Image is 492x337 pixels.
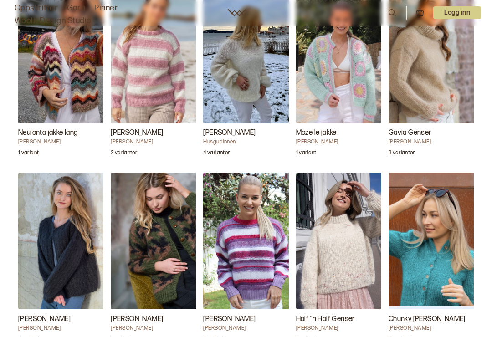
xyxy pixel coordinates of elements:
h4: [PERSON_NAME] [18,138,109,146]
h3: [PERSON_NAME] [18,314,109,325]
h3: [PERSON_NAME] [111,314,202,325]
p: 4 varianter [203,149,230,158]
h4: [PERSON_NAME] [296,325,387,332]
h4: [PERSON_NAME] [296,138,387,146]
h4: [PERSON_NAME] [111,325,202,332]
p: Logg inn [433,6,481,19]
a: Woolit Design Studio [15,15,92,27]
h4: Husgudinnen [203,138,294,146]
p: 2 varianter [111,149,137,158]
h3: [PERSON_NAME] [111,128,202,138]
h3: Gavia Genser [389,128,480,138]
a: Pinner [94,2,118,15]
h3: Mozelle jakke [296,128,387,138]
img: Trine Lise HøysethCamo Cardigan [111,173,202,309]
h4: [PERSON_NAME] [111,138,202,146]
h3: [PERSON_NAME] [203,128,294,138]
h3: Half´n Half Genser [296,314,387,325]
h4: [PERSON_NAME] [18,325,109,332]
p: 1 variant [296,149,317,158]
h3: Neulonta jakke lang [18,128,109,138]
p: 3 varianter [389,149,415,158]
p: 1 variant [18,149,39,158]
img: Hrönn JónsdóttirChunky Misty Jakke [389,173,480,309]
h4: [PERSON_NAME] [389,138,480,146]
button: User dropdown [433,6,481,19]
h4: [PERSON_NAME] [389,325,480,332]
a: Garn [67,2,85,15]
img: Iselin HafseldOrina Genser [203,173,294,309]
h4: [PERSON_NAME] [203,325,294,332]
a: Woolit [228,9,246,16]
img: Mari Kalberg SkjævelandPilaris Cardigan [18,173,109,309]
img: Ane Kydland ThomassenHalf´n Half Genser [296,173,387,309]
h3: Chunky [PERSON_NAME] [389,314,480,325]
a: Oppskrifter [15,2,58,15]
h3: [PERSON_NAME] [203,314,294,325]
